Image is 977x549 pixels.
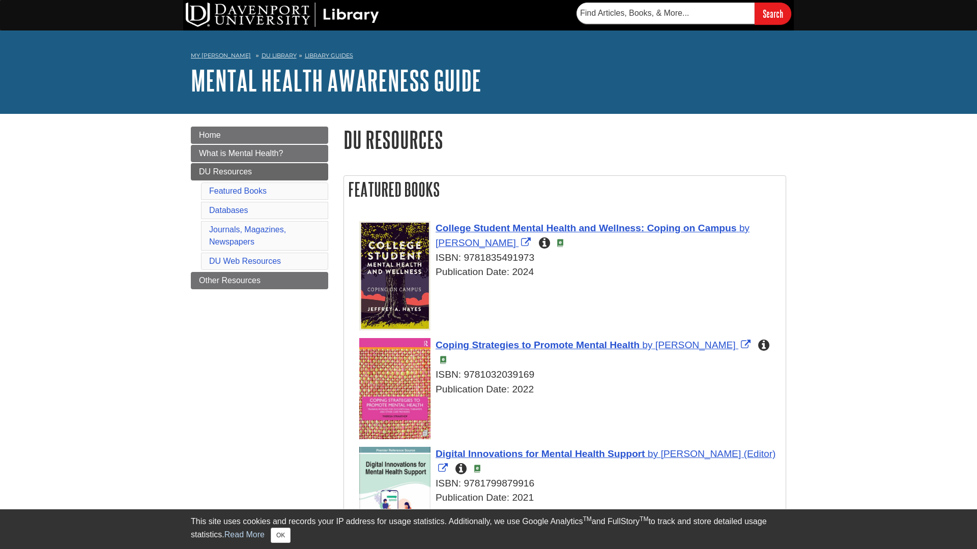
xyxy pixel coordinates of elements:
span: by [648,448,658,459]
a: Mental Health Awareness Guide [191,65,481,96]
a: DU Web Resources [209,257,281,265]
div: Publication Date: 2024 [359,265,781,280]
span: What is Mental Health? [199,149,283,158]
img: e-Book [556,239,564,247]
div: ISBN: 9781835491973 [359,251,781,265]
a: DU Library [262,52,297,59]
a: Featured Books [209,187,267,195]
img: DU Library [186,3,379,27]
img: e-Book [473,465,481,473]
a: Home [191,127,328,144]
div: Publication Date: 2022 [359,382,781,397]
span: Home [199,131,221,139]
sup: TM [640,515,648,523]
h2: Featured Books [344,176,786,203]
span: by [739,223,750,233]
form: Searches DU Library's articles, books, and more [577,3,791,24]
a: Library Guides [305,52,353,59]
span: Coping Strategies to Promote Mental Health [436,340,640,350]
a: Databases [209,206,248,215]
a: Other Resources [191,272,328,289]
a: Link opens in new window [436,448,775,474]
a: Link opens in new window [436,340,753,350]
a: Read More [224,530,265,539]
a: DU Resources [191,163,328,180]
img: Cover Art [359,447,430,541]
span: [PERSON_NAME] [436,237,516,248]
div: This site uses cookies and records your IP address for usage statistics. Additionally, we use Goo... [191,515,786,543]
span: Other Resources [199,276,261,285]
a: My [PERSON_NAME] [191,51,251,60]
a: Link opens in new window [436,223,750,248]
input: Find Articles, Books, & More... [577,3,755,24]
div: ISBN: 9781032039169 [359,368,781,382]
span: by [642,340,652,350]
nav: breadcrumb [191,49,786,65]
h1: DU Resources [343,127,786,152]
span: DU Resources [199,167,252,176]
span: [PERSON_NAME] [655,340,736,350]
img: e-Book [439,356,447,364]
img: Cover Art [359,221,430,330]
a: What is Mental Health? [191,145,328,162]
span: Digital Innovations for Mental Health Support [436,448,645,459]
img: Cover Art [359,338,430,439]
input: Search [755,3,791,24]
button: Close [271,528,291,543]
div: Publication Date: 2021 [359,491,781,505]
div: Guide Page Menu [191,127,328,289]
a: Journals, Magazines, Newspapers [209,225,286,246]
span: College Student Mental Health and Wellness: Coping on Campus [436,223,736,233]
div: ISBN: 9781799879916 [359,476,781,491]
span: [PERSON_NAME] (Editor) [660,448,775,459]
sup: TM [583,515,591,523]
